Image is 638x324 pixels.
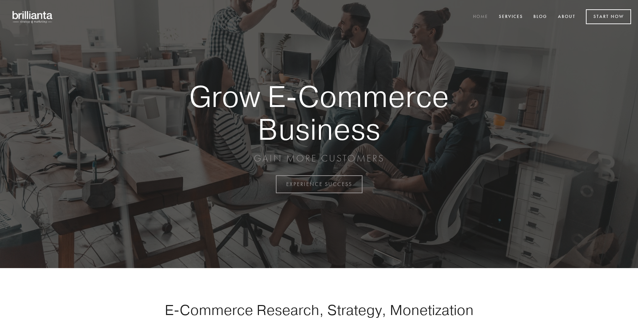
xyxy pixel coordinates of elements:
strong: Grow E-Commerce Business [165,80,473,145]
a: Home [468,11,493,23]
a: Blog [529,11,552,23]
a: Start Now [586,9,631,24]
a: About [553,11,580,23]
img: brillianta - research, strategy, marketing [7,7,59,27]
a: Services [494,11,528,23]
p: GAIN MORE CUSTOMERS [165,152,473,165]
a: EXPERIENCE SUCCESS [276,175,362,193]
h1: E-Commerce Research, Strategy, Monetization [143,301,495,318]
